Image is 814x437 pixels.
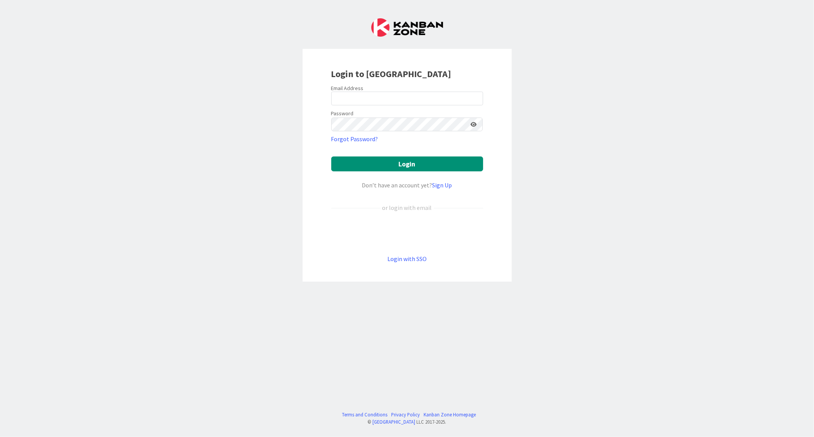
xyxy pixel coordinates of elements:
[371,18,443,37] img: Kanban Zone
[331,156,483,171] button: Login
[424,411,476,418] a: Kanban Zone Homepage
[342,411,387,418] a: Terms and Conditions
[338,418,476,426] div: © LLC 2017- 2025 .
[387,255,427,263] a: Login with SSO
[373,419,416,425] a: [GEOGRAPHIC_DATA]
[327,225,487,242] iframe: Kirjaudu Google-tilillä -painike
[331,85,364,92] label: Email Address
[331,181,483,190] div: Don’t have an account yet?
[331,110,354,118] label: Password
[331,68,451,80] b: Login to [GEOGRAPHIC_DATA]
[432,181,452,189] a: Sign Up
[331,134,378,144] a: Forgot Password?
[391,411,420,418] a: Privacy Policy
[380,203,434,212] div: or login with email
